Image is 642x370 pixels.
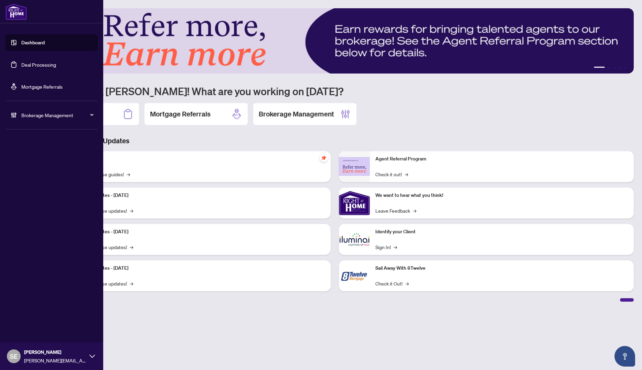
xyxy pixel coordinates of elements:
span: Brokerage Management [21,111,93,119]
a: Check it out!→ [375,170,408,178]
button: Open asap [614,346,635,367]
span: [PERSON_NAME] [24,348,86,356]
img: Identify your Client [339,224,370,255]
span: → [130,280,133,287]
a: Dashboard [21,40,45,46]
span: → [394,243,397,251]
span: → [405,280,409,287]
p: We want to hear what you think! [375,192,628,199]
p: Platform Updates - [DATE] [72,265,325,272]
img: We want to hear what you think! [339,188,370,218]
p: Sail Away With 8Twelve [375,265,628,272]
button: 3 [613,67,616,69]
a: Deal Processing [21,61,56,68]
h2: Brokerage Management [259,109,334,119]
span: → [130,243,133,251]
img: Agent Referral Program [339,157,370,176]
a: Check it Out!→ [375,280,409,287]
img: logo [6,3,27,20]
span: pushpin [320,154,328,162]
p: Platform Updates - [DATE] [72,192,325,199]
a: Leave Feedback→ [375,207,416,214]
h3: Brokerage & Industry Updates [36,136,634,146]
p: Platform Updates - [DATE] [72,228,325,236]
span: → [130,207,133,214]
a: Sign In!→ [375,243,397,251]
span: SE [10,351,18,361]
h1: Welcome back [PERSON_NAME]! What are you working on [DATE]? [36,85,634,98]
button: 5 [624,67,627,69]
span: → [127,170,130,178]
button: 2 [608,67,610,69]
img: Sail Away With 8Twelve [339,260,370,291]
h2: Mortgage Referrals [150,109,211,119]
p: Identify your Client [375,228,628,236]
img: Slide 0 [36,8,634,74]
span: [PERSON_NAME][EMAIL_ADDRESS][DOMAIN_NAME] [24,357,86,364]
button: 4 [619,67,621,69]
span: → [413,207,416,214]
p: Self-Help [72,155,325,163]
a: Mortgage Referrals [21,83,63,90]
span: → [405,170,408,178]
p: Agent Referral Program [375,155,628,163]
button: 1 [594,67,605,69]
